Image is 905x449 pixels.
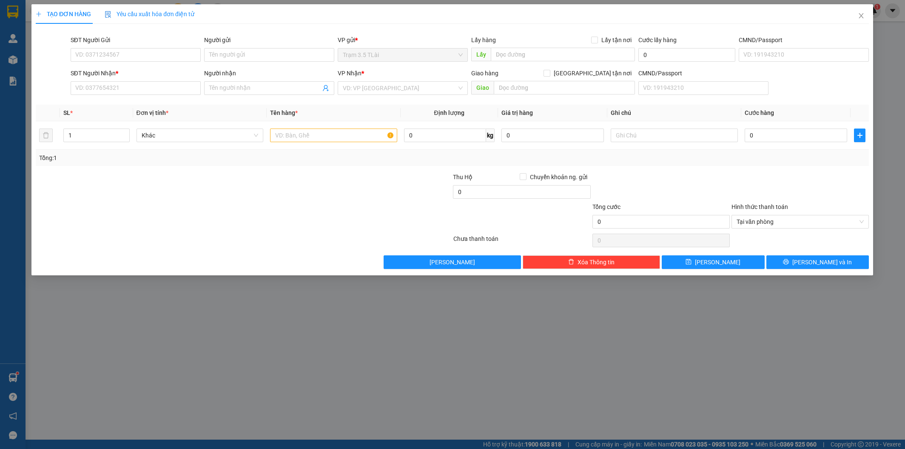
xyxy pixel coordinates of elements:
[472,48,491,61] span: Lấy
[343,49,463,61] span: Trạm 3.5 TLài
[137,109,168,116] span: Đơn vị tính
[434,109,464,116] span: Định lượng
[501,129,604,142] input: 0
[453,174,473,180] span: Thu Hộ
[270,129,398,142] input: VD: Bàn, Ghế
[551,69,635,78] span: [GEOGRAPHIC_DATA] tận nơi
[578,257,615,267] span: Xóa Thông tin
[270,109,298,116] span: Tên hàng
[494,81,635,94] input: Dọc đường
[766,255,869,269] button: printer[PERSON_NAME] và In
[36,11,91,17] span: TẠO ĐƠN HÀNG
[501,109,533,116] span: Giá trị hàng
[731,203,788,210] label: Hình thức thanh toán
[858,12,865,19] span: close
[71,69,201,78] div: SĐT Người Nhận
[854,129,865,142] button: plus
[745,109,774,116] span: Cước hàng
[338,70,362,77] span: VP Nhận
[598,35,635,45] span: Lấy tận nơi
[39,129,53,142] button: delete
[36,11,42,17] span: plus
[569,259,575,266] span: delete
[142,129,259,142] span: Khác
[204,69,334,78] div: Người nhận
[526,172,591,182] span: Chuyển khoản ng. gửi
[737,215,864,228] span: Tại văn phòng
[611,129,738,142] input: Ghi Chú
[105,11,112,18] img: icon
[472,70,499,77] span: Giao hàng
[39,153,349,163] div: Tổng: 1
[204,35,334,45] div: Người gửi
[793,257,852,267] span: [PERSON_NAME] và In
[71,35,201,45] div: SĐT Người Gửi
[639,69,769,78] div: CMND/Passport
[686,259,692,266] span: save
[63,109,70,116] span: SL
[607,105,741,121] th: Ghi chú
[592,203,620,210] span: Tổng cước
[523,255,660,269] button: deleteXóa Thông tin
[639,48,736,62] input: Cước lấy hàng
[739,35,869,45] div: CMND/Passport
[452,234,592,249] div: Chưa thanh toán
[695,257,741,267] span: [PERSON_NAME]
[472,37,496,43] span: Lấy hàng
[639,37,677,43] label: Cước lấy hàng
[854,132,865,139] span: plus
[486,129,495,142] span: kg
[662,255,765,269] button: save[PERSON_NAME]
[783,259,789,266] span: printer
[472,81,494,94] span: Giao
[338,35,468,45] div: VP gửi
[850,4,874,28] button: Close
[323,85,330,92] span: user-add
[491,48,635,61] input: Dọc đường
[430,257,475,267] span: [PERSON_NAME]
[105,11,195,17] span: Yêu cầu xuất hóa đơn điện tử
[384,255,521,269] button: [PERSON_NAME]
